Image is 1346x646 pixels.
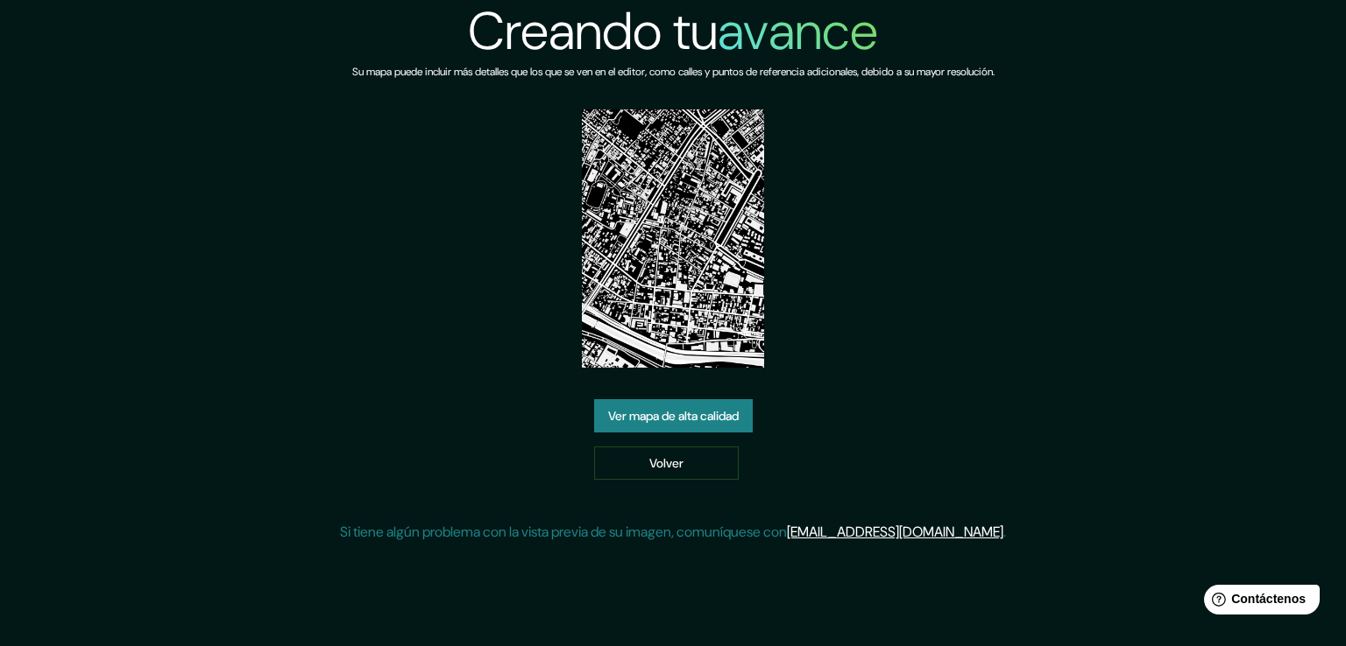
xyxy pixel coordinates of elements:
img: vista previa del mapa creado [582,109,765,368]
font: Volver [649,455,684,471]
a: Volver [594,446,739,480]
font: Su mapa puede incluir más detalles que los que se ven en el editor, como calles y puntos de refer... [352,65,995,79]
a: [EMAIL_ADDRESS][DOMAIN_NAME] [787,523,1003,541]
font: Si tiene algún problema con la vista previa de su imagen, comuníquese con [340,523,787,541]
a: Ver mapa de alta calidad [594,399,753,432]
font: Ver mapa de alta calidad [608,408,739,424]
font: . [1003,523,1006,541]
iframe: Lanzador de widgets de ayuda [1190,578,1327,627]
